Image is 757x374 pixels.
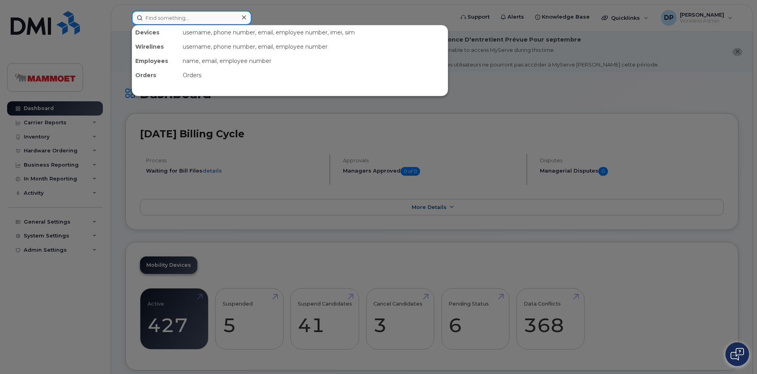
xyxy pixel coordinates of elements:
[132,25,180,40] div: Devices
[180,68,448,82] div: Orders
[180,54,448,68] div: name, email, employee number
[180,40,448,54] div: username, phone number, email, employee number
[180,25,448,40] div: username, phone number, email, employee number, imei, sim
[731,348,744,361] img: Open chat
[132,68,180,82] div: Orders
[132,40,180,54] div: Wirelines
[132,54,180,68] div: Employees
